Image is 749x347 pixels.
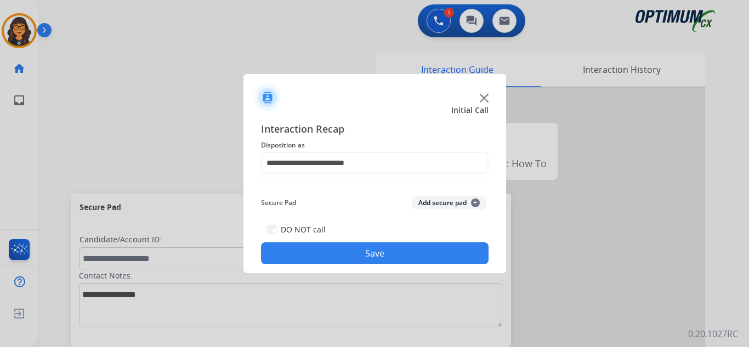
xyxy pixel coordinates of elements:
[261,139,489,152] span: Disposition as
[261,242,489,264] button: Save
[261,121,489,139] span: Interaction Recap
[412,196,486,209] button: Add secure pad+
[471,198,480,207] span: +
[688,327,738,340] p: 0.20.1027RC
[451,105,489,116] span: Initial Call
[261,183,489,183] img: contact-recap-line.svg
[261,196,296,209] span: Secure Pad
[254,84,281,111] img: contactIcon
[281,224,326,235] label: DO NOT call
